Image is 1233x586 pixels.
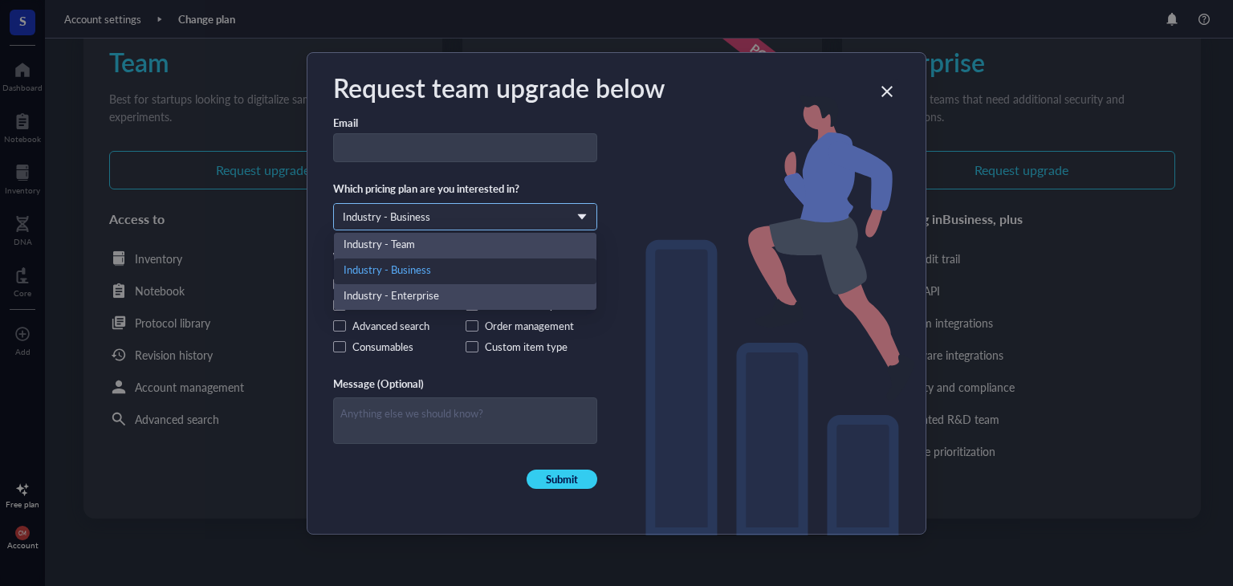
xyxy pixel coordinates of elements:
div: Consumables [352,340,413,354]
div: Advanced search [352,319,429,333]
div: Which features are important to your team? (Optional) [333,250,597,264]
div: Which pricing plan are you interested in? [333,181,597,196]
span: Close [874,82,900,101]
span: Industry - Business [343,210,584,224]
div: Message (Optional) [333,376,597,391]
div: Order management [485,319,574,333]
button: Close [874,79,900,104]
div: Industry - Team [344,237,587,254]
div: Industry - Enterprise [344,288,587,306]
div: Industry - Business [344,262,587,280]
div: Email [333,116,597,130]
div: Industry - Team [334,233,596,258]
button: Submit [527,470,597,489]
span: Submit [546,472,578,486]
div: Industry - Enterprise [334,284,596,310]
img: Upgrade plan [641,87,926,535]
div: Custom item type [485,340,568,354]
div: Industry - Business [334,258,596,284]
div: Request team upgrade below [333,79,900,96]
